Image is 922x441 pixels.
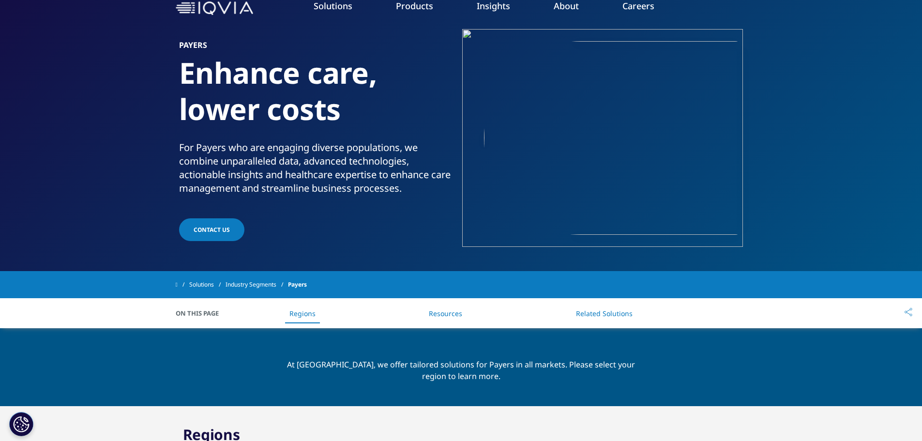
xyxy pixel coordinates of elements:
[289,309,316,318] a: Regions
[179,55,457,141] h1: Enhance care, lower costs
[484,41,743,235] img: 540_custom-photo_male-presenting-to-group.jpg
[576,309,633,318] a: Related Solutions
[176,1,253,15] img: IQVIA Healthcare Information Technology and Pharma Clinical Research Company
[274,352,648,382] div: At [GEOGRAPHIC_DATA], we offer tailored solutions for Payers in all markets. Please select your r...
[288,276,307,293] span: Payers
[189,276,226,293] a: Solutions
[179,41,457,55] h6: Payers
[9,412,33,436] button: Cookies Settings
[194,226,230,234] span: Contact Us
[179,218,244,241] a: Contact Us
[176,308,229,318] span: On This Page
[179,141,457,201] p: For Payers who are engaging diverse populations, we combine unparalleled data, advanced technolog...
[429,309,462,318] a: Resources
[226,276,288,293] a: Industry Segments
